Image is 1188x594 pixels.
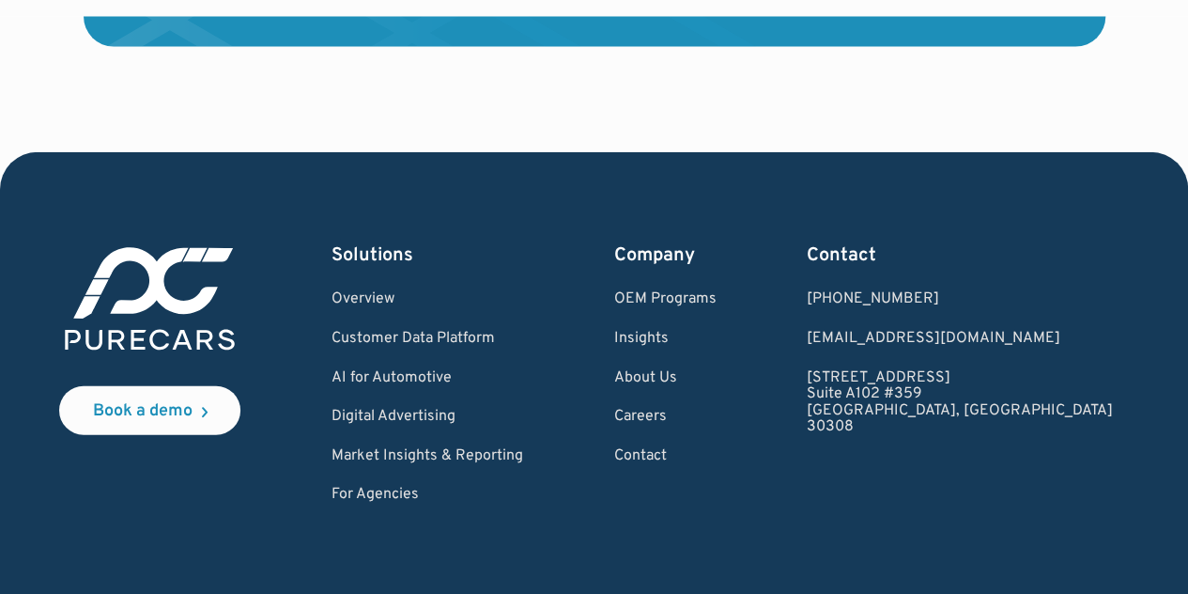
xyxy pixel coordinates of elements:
div: [PHONE_NUMBER] [807,291,1113,308]
a: About Us [614,370,717,387]
a: Overview [332,291,523,308]
div: Solutions [332,242,523,269]
a: Customer Data Platform [332,331,523,348]
a: Book a demo [59,386,240,435]
a: Email us [807,331,1113,348]
div: Company [614,242,717,269]
a: AI for Automotive [332,370,523,387]
a: Market Insights & Reporting [332,448,523,465]
img: purecars logo [59,242,240,356]
div: Contact [807,242,1113,269]
a: [STREET_ADDRESS]Suite A102 #359[GEOGRAPHIC_DATA], [GEOGRAPHIC_DATA]30308 [807,370,1113,436]
a: For Agencies [332,487,523,504]
a: OEM Programs [614,291,717,308]
a: Digital Advertising [332,409,523,426]
a: Insights [614,331,717,348]
div: Book a demo [93,403,193,420]
a: Contact [614,448,717,465]
a: Careers [614,409,717,426]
